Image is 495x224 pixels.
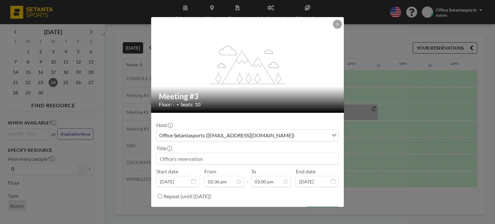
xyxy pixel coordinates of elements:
[296,168,315,175] label: End date
[210,45,286,84] g: flex-grow: 1.2;
[156,168,178,175] label: Start date
[159,101,175,108] span: Floor: -
[156,145,171,151] label: Title
[296,131,328,140] input: Search for option
[157,153,338,164] input: Office's reservation
[164,193,211,200] label: Repeat (until [DATE])
[159,92,337,101] h2: Meeting #3
[306,207,339,218] button: BOOK NOW
[204,168,216,175] label: From
[156,122,172,128] label: Host
[247,170,248,185] span: -
[158,131,296,140] span: Office Setantasports ([EMAIL_ADDRESS][DOMAIN_NAME])
[157,130,338,141] div: Search for option
[251,168,256,175] label: To
[177,102,179,107] span: •
[180,101,200,108] span: Seats: 10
